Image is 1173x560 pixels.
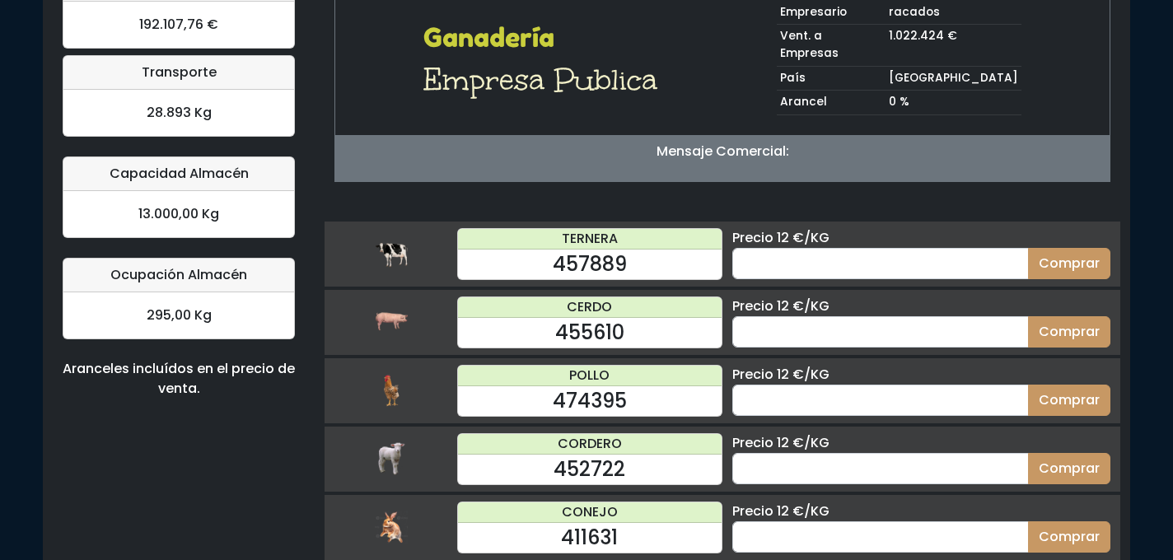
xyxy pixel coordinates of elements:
[63,359,295,399] div: Aranceles incluídos en el precio de venta.
[1028,316,1110,348] button: Comprar
[458,229,722,250] div: TERNERA
[777,25,886,66] td: Vent. a Empresas
[375,511,408,544] img: conejo.png
[375,306,408,338] img: cerdo.png
[458,386,722,416] div: 474395
[1028,248,1110,279] button: Comprar
[335,142,1110,161] p: Mensaje Comercial:
[1028,521,1110,553] button: Comprar
[375,237,408,270] img: ternera.png
[63,90,294,136] div: 28.893 Kg
[1028,385,1110,416] button: Comprar
[458,318,722,348] div: 455610
[777,1,886,25] td: Empresario
[63,259,294,292] div: Ocupación Almacén
[458,523,722,553] div: 411631
[886,66,1021,91] td: [GEOGRAPHIC_DATA]
[63,56,294,90] div: Transporte
[458,455,722,484] div: 452722
[732,502,1110,521] div: Precio 12 €/KG
[458,434,722,455] div: CORDERO
[732,296,1110,316] div: Precio 12 €/KG
[423,60,668,100] h1: Empresa Publica
[63,292,294,338] div: 295,00 Kg
[777,91,886,115] td: Arancel
[777,66,886,91] td: País
[63,2,294,48] div: 192.107,76 €
[63,191,294,237] div: 13.000,00 Kg
[423,22,668,54] h2: Ganadería
[886,25,1021,66] td: 1.022.424 €
[886,1,1021,25] td: racados
[458,366,722,386] div: POLLO
[732,433,1110,453] div: Precio 12 €/KG
[375,442,408,475] img: cordero.png
[458,297,722,318] div: CERDO
[886,91,1021,115] td: 0 %
[732,365,1110,385] div: Precio 12 €/KG
[458,502,722,523] div: CONEJO
[63,157,294,191] div: Capacidad Almacén
[732,228,1110,248] div: Precio 12 €/KG
[1028,453,1110,484] button: Comprar
[458,250,722,279] div: 457889
[375,374,408,407] img: pollo.png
